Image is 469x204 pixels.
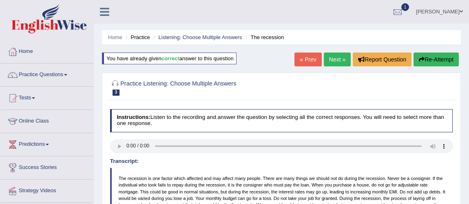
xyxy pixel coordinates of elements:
[243,33,284,41] li: The recession
[401,3,409,11] span: 1
[124,33,150,41] li: Practice
[158,34,242,40] a: Listening: Choose Multiple Answers
[110,109,453,132] h4: Listen to the recording and answer the question by selecting all the correct responses. You will ...
[0,156,93,177] a: Success Stories
[102,53,237,64] div: You have already given answer to this question
[414,53,459,66] button: Re-Attempt
[108,34,122,40] a: Home
[0,180,93,200] a: Strategy Videos
[0,64,93,84] a: Practice Questions
[0,87,93,107] a: Tests
[0,40,93,61] a: Home
[0,110,93,130] a: Online Class
[110,79,323,96] h2: Practice Listening: Choose Multiple Answers
[117,114,150,120] b: Instructions:
[353,53,411,66] button: Report Question
[161,55,179,61] b: correct
[110,158,453,165] h4: Transcript:
[294,53,321,66] a: « Prev
[0,133,93,154] a: Predictions
[324,53,351,66] a: Next »
[113,90,120,96] span: 3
